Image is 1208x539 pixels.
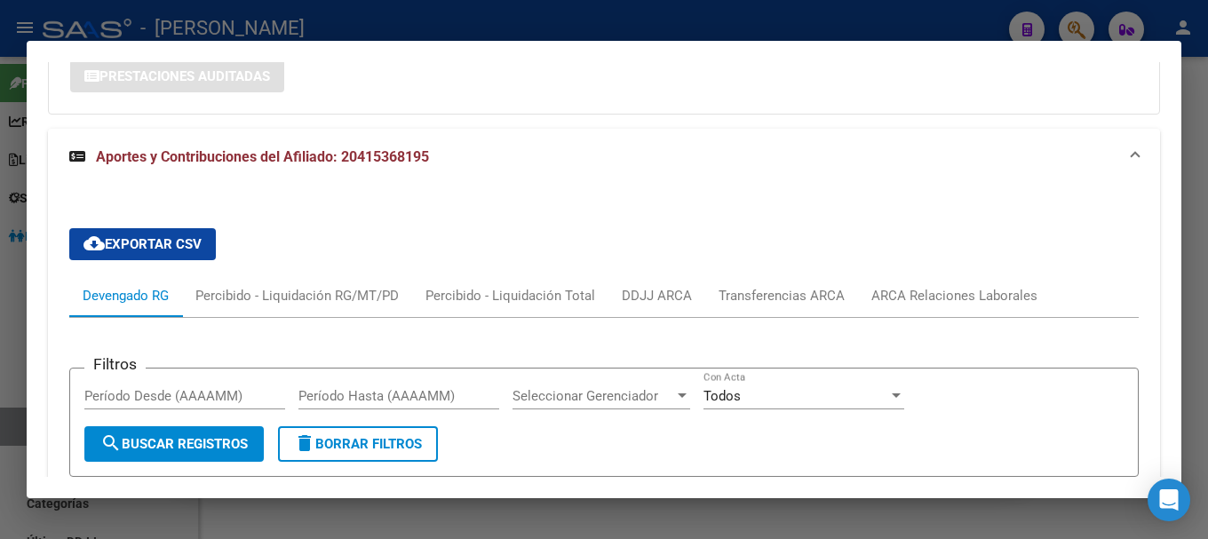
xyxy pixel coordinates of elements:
mat-icon: delete [294,432,315,454]
h3: Filtros [84,354,146,374]
span: Seleccionar Gerenciador [513,388,674,404]
div: Percibido - Liquidación Total [425,286,595,305]
button: Exportar CSV [69,228,216,260]
span: Exportar CSV [83,236,202,252]
div: Open Intercom Messenger [1148,479,1190,521]
span: Todos [703,388,741,404]
mat-icon: cloud_download [83,233,105,254]
span: Prestaciones Auditadas [99,68,270,84]
div: DDJJ ARCA [622,286,692,305]
mat-icon: search [100,432,122,454]
mat-expansion-panel-header: Aportes y Contribuciones del Afiliado: 20415368195 [48,129,1160,186]
div: Devengado RG [83,286,169,305]
span: Borrar Filtros [294,436,422,452]
div: Percibido - Liquidación RG/MT/PD [195,286,399,305]
button: Borrar Filtros [278,426,438,462]
span: Buscar Registros [100,436,248,452]
button: Prestaciones Auditadas [70,59,284,92]
button: Buscar Registros [84,426,264,462]
div: ARCA Relaciones Laborales [871,286,1037,305]
div: Transferencias ARCA [719,286,845,305]
span: Aportes y Contribuciones del Afiliado: 20415368195 [96,148,429,165]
